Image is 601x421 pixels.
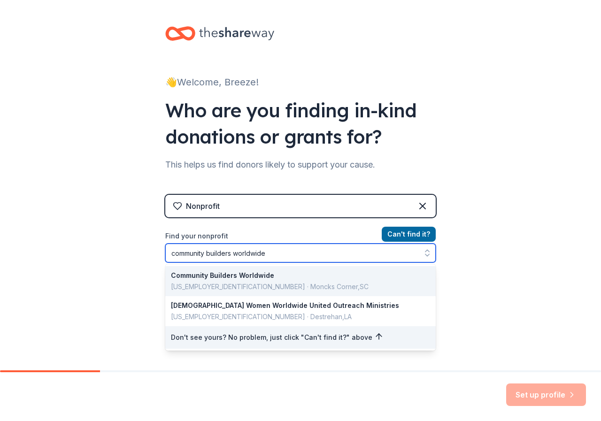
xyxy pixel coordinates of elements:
div: [DEMOGRAPHIC_DATA] Women Worldwide United Outreach Ministries [171,300,419,311]
div: Don't see yours? No problem, just click "Can't find it?" above [165,326,436,349]
div: [US_EMPLOYER_IDENTIFICATION_NUMBER] · Destrehan , LA [171,311,419,322]
div: [US_EMPLOYER_IDENTIFICATION_NUMBER] · Moncks Corner , SC [171,281,419,292]
input: Search by name, EIN, or city [165,244,436,262]
div: Community Builders Worldwide [171,270,419,281]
